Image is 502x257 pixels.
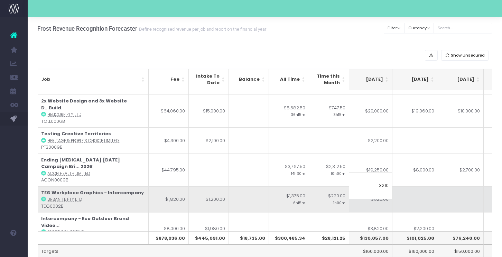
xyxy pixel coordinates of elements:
td: $10,000.00 [438,95,484,127]
th: Nov 25: activate to sort column ascending [438,69,484,90]
strong: 2x Website Design and 3x Website D...Build [41,98,127,111]
th: $101,025.00 [392,231,438,244]
td: $2,200.00 [347,127,392,154]
td: $220.00 [309,186,349,212]
th: $76,240.00 [438,231,484,244]
abbr: Heritage & People’s Choice Limited [47,138,121,144]
td: $620.00 [347,186,392,212]
th: Fee: activate to sort column ascending [149,69,189,90]
th: $878,036.00 [149,231,189,244]
td: : TEG0002B [38,186,149,212]
small: 6h15m [293,199,305,206]
th: $300,485.34 [269,231,309,244]
abbr: Urbanite Pty Ltd [47,197,82,202]
th: Time this Month: activate to sort column ascending [309,69,349,90]
td: $1,980.00 [189,212,229,245]
td: $19,060.00 [392,95,438,127]
td: $3,767.50 [269,154,309,186]
abbr: Frost Collective [47,229,84,235]
td: : PFB0009B [38,127,149,154]
small: 14h30m [291,170,305,176]
small: 36h15m [291,111,305,117]
small: Define recognised revenue per job and report on the financial year [137,25,266,32]
td: $1,200.00 [189,186,229,212]
img: images/default_profile_image.png [9,243,19,254]
th: $18,735.00 [229,231,269,244]
td: $2,700.00 [438,154,484,186]
small: 10h00m [331,170,345,176]
td: $1,375.00 [269,186,309,212]
td: : ACON0009B [38,154,149,186]
h3: Frost Revenue Recognition Forecaster [37,25,266,32]
td: $19,250.00 [347,154,392,186]
abbr: ACON Health Limited [47,171,90,176]
td: $2,100.00 [189,127,229,154]
td: $4,300.00 [149,127,189,154]
span: Show Unsecured [451,52,485,58]
small: 3h15m [333,111,345,117]
input: Search... [434,23,492,33]
th: All Time: activate to sort column ascending [269,69,309,90]
button: Show Unsecured [441,50,489,61]
td: : TOLL0006B [38,95,149,127]
td: $8,000.00 [392,154,438,186]
th: $130,057.00 [347,231,392,244]
td: $15,000.00 [189,95,229,127]
strong: Intercompany - Eco Outdoor Brand Video... [41,215,129,229]
td: $8,582.50 [269,95,309,127]
strong: TEG Workplace Graphics - Intercompany [41,189,144,196]
button: Currency [404,23,434,33]
th: Sep 25: activate to sort column ascending [347,69,392,90]
th: $445,091.00 [189,231,229,244]
th: Intake To Date: activate to sort column ascending [189,69,229,90]
abbr: Helicorp Pty Ltd [47,112,81,117]
th: Balance: activate to sort column ascending [229,69,269,90]
td: $20,000.00 [347,95,392,127]
strong: Testing Creative Territories [41,130,111,137]
small: 1h00m [333,199,345,206]
td: $747.50 [309,95,349,127]
th: Job: activate to sort column ascending [38,69,149,90]
td: $3,820.00 [347,212,392,245]
td: : FROC0013B [38,212,149,245]
td: $2,200.00 [392,212,438,245]
td: $2,312.50 [309,154,349,186]
td: $1,820.00 [149,186,189,212]
td: $44,795.00 [149,154,189,186]
td: $64,060.00 [149,95,189,127]
strong: Ending [MEDICAL_DATA] [DATE] Campaign Bri... 2026 [41,157,120,170]
th: $28,121.25 [309,231,349,244]
button: Filter [384,23,405,33]
th: Oct 25: activate to sort column ascending [392,69,438,90]
td: $8,000.00 [149,212,189,245]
